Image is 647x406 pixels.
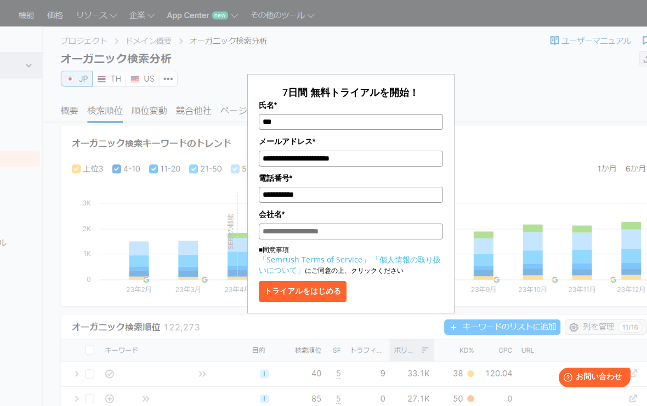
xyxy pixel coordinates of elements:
[259,281,347,302] button: トライアルをはじめる
[259,172,443,184] label: 電話番号*
[259,245,443,276] p: ■同意事項 にご同意の上、クリックください
[549,363,635,394] iframe: Help widget launcher
[259,254,441,275] a: 「個人情報の取り扱いについて」
[282,85,419,99] span: 7日間 無料トライアルを開始！
[259,135,443,147] label: メールアドレス*
[259,254,370,265] a: 「Semrush Terms of Service」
